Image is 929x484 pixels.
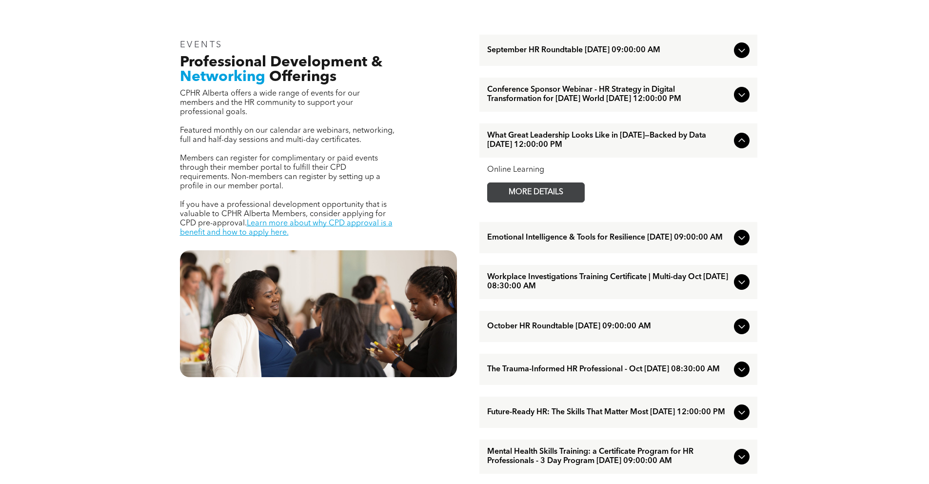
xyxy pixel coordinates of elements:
span: Emotional Intelligence & Tools for Resilience [DATE] 09:00:00 AM [487,233,730,242]
div: Online Learning [487,165,750,175]
span: MORE DETAILS [497,183,574,202]
span: If you have a professional development opportunity that is valuable to CPHR Alberta Members, cons... [180,201,387,227]
a: Learn more about why CPD approval is a benefit and how to apply here. [180,220,393,237]
span: Mental Health Skills Training: a Certificate Program for HR Professionals - 3 Day Program [DATE] ... [487,447,730,466]
span: Conference Sponsor Webinar - HR Strategy in Digital Transformation for [DATE] World [DATE] 12:00:... [487,85,730,104]
span: CPHR Alberta offers a wide range of events for our members and the HR community to support your p... [180,90,360,116]
span: Future-Ready HR: The Skills That Matter Most [DATE] 12:00:00 PM [487,408,730,417]
span: Workplace Investigations Training Certificate | Multi-day Oct [DATE] 08:30:00 AM [487,273,730,291]
span: EVENTS [180,40,223,49]
span: Offerings [269,70,336,84]
span: Networking [180,70,265,84]
span: October HR Roundtable [DATE] 09:00:00 AM [487,322,730,331]
span: September HR Roundtable [DATE] 09:00:00 AM [487,46,730,55]
span: The Trauma-Informed HR Professional - Oct [DATE] 08:30:00 AM [487,365,730,374]
span: Featured monthly on our calendar are webinars, networking, full and half-day sessions and multi-d... [180,127,395,144]
span: Professional Development & [180,55,382,70]
a: MORE DETAILS [487,182,585,202]
span: What Great Leadership Looks Like in [DATE]—Backed by Data [DATE] 12:00:00 PM [487,131,730,150]
span: Members can register for complimentary or paid events through their member portal to fulfill thei... [180,155,380,190]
